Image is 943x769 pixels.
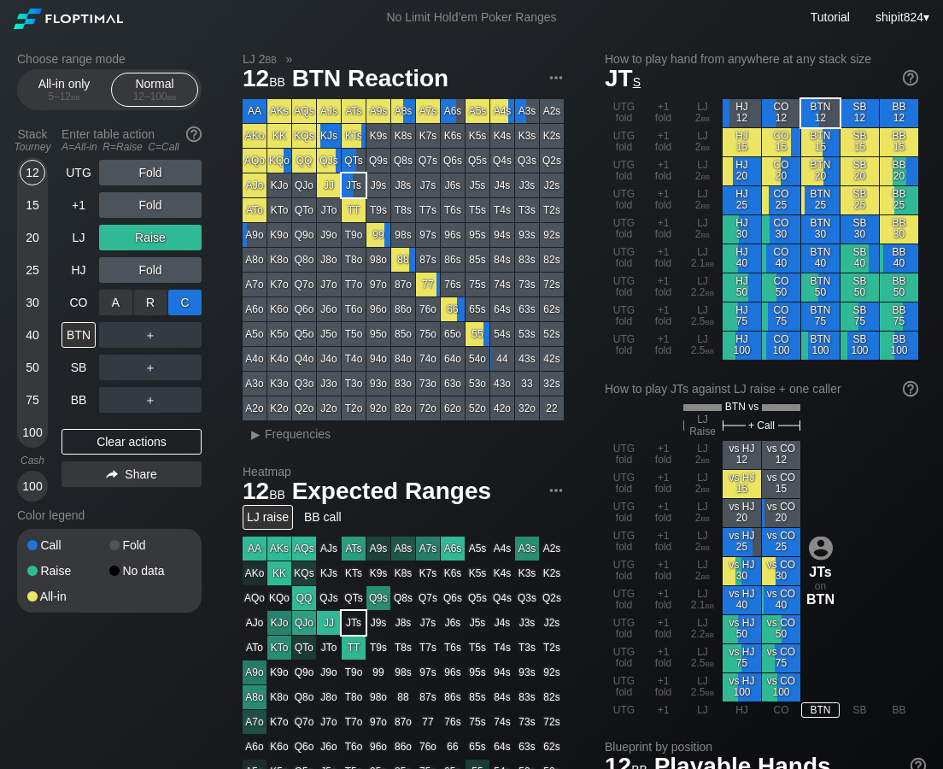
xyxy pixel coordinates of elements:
div: J9o [317,223,341,247]
div: A [99,290,132,315]
div: LJ 2 [683,157,722,185]
div: QQ [292,149,316,173]
div: SB [61,355,96,380]
img: help.32db89a4.svg [901,379,920,398]
div: Normal [115,73,194,106]
div: Q8o [292,248,316,272]
div: K8s [391,124,415,148]
div: All-in [27,590,109,602]
div: Q7s [416,149,440,173]
div: QJs [317,149,341,173]
div: Call [27,539,109,551]
div: J8o [317,248,341,272]
div: Fold [99,257,202,283]
div: 100 [20,473,45,499]
div: T6s [441,198,465,222]
div: ▾ [871,8,932,26]
div: 64s [490,297,514,321]
div: J3s [515,173,539,197]
div: 96s [441,223,465,247]
div: J9s [366,173,390,197]
div: 97o [366,273,390,296]
span: bb [706,344,715,356]
div: +1 [61,192,96,218]
div: A7o [243,273,266,296]
div: 87s [416,248,440,272]
div: Q5o [292,322,316,346]
img: ellipsis.fd386fe8.svg [547,68,565,87]
div: ATs [342,99,366,123]
div: BB 100 [880,332,918,360]
div: SB 100 [840,332,879,360]
div: T9o [342,223,366,247]
div: T3o [342,372,366,396]
div: T5o [342,322,366,346]
div: LJ 2.2 [683,273,722,302]
div: T8s [391,198,415,222]
div: SB 12 [840,99,879,127]
div: No data [109,565,191,577]
div: 64o [441,347,465,371]
div: Stack [10,120,55,160]
div: 75s [466,273,489,296]
div: J7o [317,273,341,296]
div: SB 30 [840,215,879,244]
div: 93o [366,372,390,396]
div: K4s [490,124,514,148]
div: 75 [20,387,45,413]
div: 83o [391,372,415,396]
div: T5s [466,198,489,222]
div: BTN 50 [801,273,840,302]
div: 5 – 12 [28,91,100,103]
div: 85s [466,248,489,272]
div: Q4s [490,149,514,173]
div: 65s [466,297,489,321]
div: KTo [267,198,291,222]
div: BB 20 [880,157,918,185]
div: J4s [490,173,514,197]
div: HJ 20 [723,157,761,185]
div: HJ [61,257,96,283]
div: A5o [243,322,266,346]
div: KK [267,124,291,148]
span: bb [701,170,711,182]
div: J5o [317,322,341,346]
div: All-in only [25,73,103,106]
div: J4o [317,347,341,371]
div: 65o [441,322,465,346]
div: CO 12 [762,99,800,127]
div: K6o [267,297,291,321]
div: Fold [99,160,202,185]
div: HJ 50 [723,273,761,302]
span: JT [605,65,641,91]
div: CO [61,290,96,315]
div: 40 [20,322,45,348]
div: K3o [267,372,291,396]
div: CO 50 [762,273,800,302]
div: +1 fold [644,332,682,360]
div: Q9o [292,223,316,247]
div: Q9s [366,149,390,173]
div: 50 [20,355,45,380]
div: 73s [515,273,539,296]
div: 25 [20,257,45,283]
div: K7o [267,273,291,296]
div: BTN 100 [801,332,840,360]
span: bb [701,228,711,240]
div: UTG fold [605,244,643,273]
img: share.864f2f62.svg [106,470,118,479]
div: A=All-in R=Raise C=Call [61,141,202,153]
div: J2s [540,173,564,197]
div: 30 [20,290,45,315]
img: help.32db89a4.svg [901,68,920,87]
div: J8s [391,173,415,197]
div: BB 40 [880,244,918,273]
div: 100 [20,420,45,445]
div: Q5s [466,149,489,173]
div: A4s [490,99,514,123]
div: Raise [27,565,109,577]
span: s [633,71,641,90]
img: help.32db89a4.svg [184,125,203,144]
div: HJ 30 [723,215,761,244]
div: No Limit Hold’em Poker Ranges [360,10,582,28]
